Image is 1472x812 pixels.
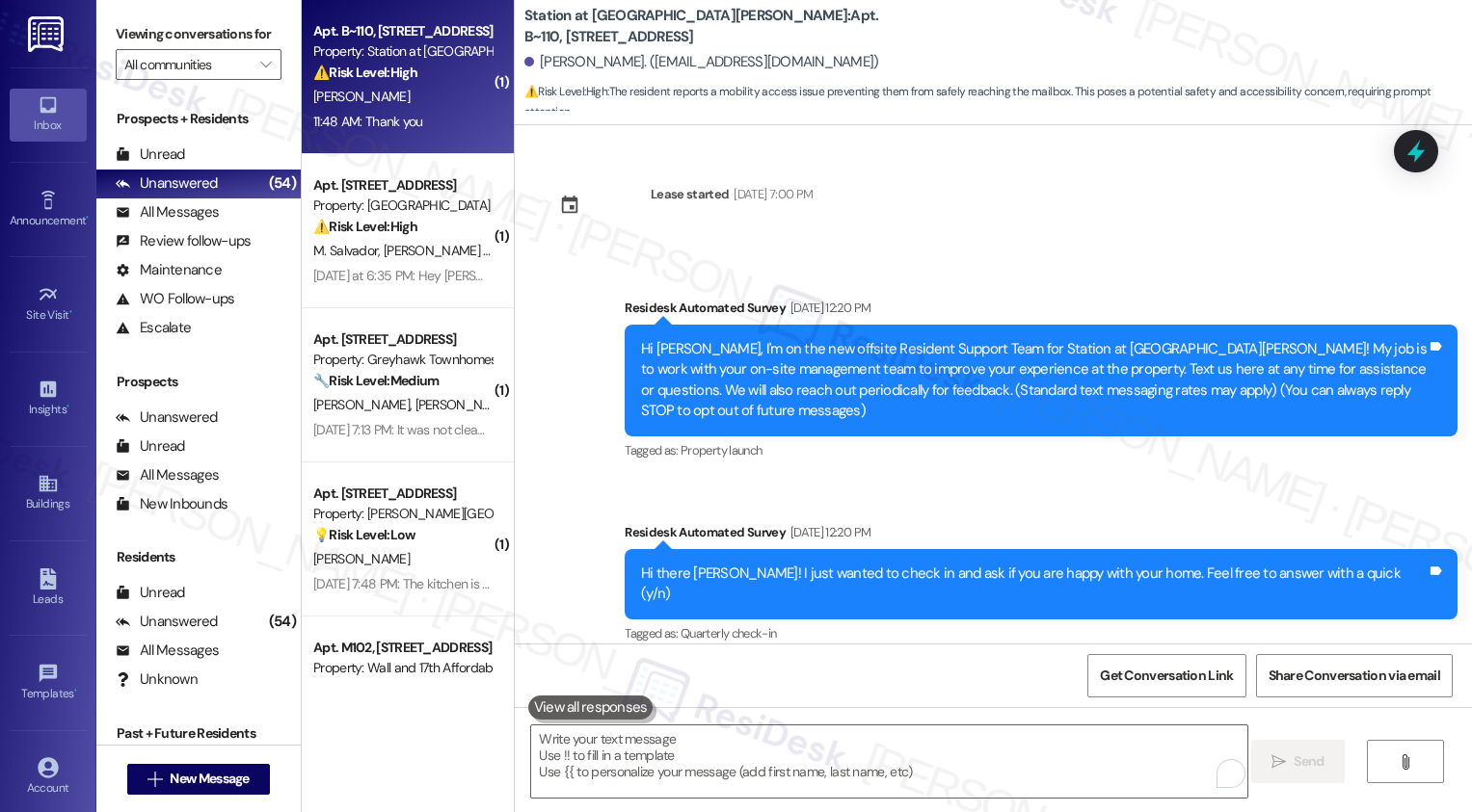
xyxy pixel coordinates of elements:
[313,504,492,524] div: Property: [PERSON_NAME][GEOGRAPHIC_DATA]
[116,289,234,309] div: WO Follow-ups
[10,563,87,615] a: Leads
[10,278,87,330] a: Site Visit •
[116,612,218,632] div: Unanswered
[1100,666,1233,686] span: Get Conversation Link
[264,607,301,637] div: (54)
[313,638,492,658] div: Apt. M102, [STREET_ADDRESS]
[729,184,813,204] div: [DATE] 7:00 PM
[313,88,410,105] span: [PERSON_NAME]
[681,625,776,642] span: Quarterly check-in
[147,772,162,787] i: 
[681,442,762,458] span: Property launch
[116,231,251,251] div: Review follow-ups
[116,407,218,428] div: Unanswered
[96,109,301,129] div: Prospects + Residents
[10,467,87,519] a: Buildings
[313,658,492,678] div: Property: Wall and 17th Affordable
[313,218,417,235] strong: ⚠️ Risk Level: High
[313,64,417,81] strong: ⚠️ Risk Level: High
[313,550,410,567] span: [PERSON_NAME]
[786,298,870,318] div: [DATE] 12:20 PM
[625,298,1458,325] div: Residesk Automated Survey
[1251,740,1345,783] button: Send
[524,84,607,99] strong: ⚠️ Risk Level: High
[313,196,492,216] div: Property: [GEOGRAPHIC_DATA]
[1271,754,1286,770] i: 
[74,684,77,697] span: •
[641,563,1427,605] div: Hi there [PERSON_NAME]! I just wanted to check in and ask if you are happy with your home. Feel f...
[96,372,301,392] div: Prospects
[625,436,1458,464] div: Tagged as:
[313,267,1442,284] div: [DATE] at 6:35 PM: Hey [PERSON_NAME], I have a friend that wants to take over my lease if I end u...
[10,751,87,803] a: Account
[67,400,69,413] span: •
[69,305,72,319] span: •
[116,494,227,514] div: New Inbounds
[116,202,219,223] div: All Messages
[116,260,222,280] div: Maintenance
[313,41,492,62] div: Property: Station at [GEOGRAPHIC_DATA][PERSON_NAME]
[260,57,271,72] i: 
[313,372,439,389] strong: 🔧 Risk Level: Medium
[524,82,1472,123] span: : The resident reports a mobility access issue preventing them from safely reaching the mailbox. ...
[313,242,384,259] span: M. Salvador
[10,373,87,425] a: Insights •
[116,465,219,485] div: All Messages
[1398,754,1412,770] i: 
[313,329,492,350] div: Apt. [STREET_ADDRESS]
[313,526,415,543] strong: 💡 Risk Level: Low
[170,769,249,789] span: New Message
[313,484,492,504] div: Apt. [STREET_ADDRESS]
[116,641,219,661] div: All Messages
[116,436,185,457] div: Unread
[625,619,1458,647] div: Tagged as:
[313,113,423,130] div: 11:48 AM: Thank you
[124,49,251,80] input: All communities
[264,169,301,198] div: (54)
[96,723,301,744] div: Past + Future Residents
[28,16,67,52] img: ResiDesk Logo
[10,657,87,709] a: Templates •
[10,89,87,141] a: Inbox
[415,396,511,413] span: [PERSON_NAME]
[641,339,1427,422] div: Hi [PERSON_NAME], I'm on the new offsite Resident Support Team for Station at [GEOGRAPHIC_DATA][P...
[1294,751,1324,772] span: Send
[531,725,1247,798] textarea: To enrich screen reader interactions, please activate Accessibility in Grammarly extension settings
[313,396,415,413] span: [PERSON_NAME]
[116,19,281,49] label: Viewing conversations for
[96,547,301,567] div: Residents
[116,144,185,165] div: Unread
[116,583,185,603] div: Unread
[384,242,522,259] span: [PERSON_NAME] Scalzer
[1256,654,1453,697] button: Share Conversation via email
[524,6,910,47] b: Station at [GEOGRAPHIC_DATA][PERSON_NAME]: Apt. B~110, [STREET_ADDRESS]
[313,175,492,196] div: Apt. [STREET_ADDRESS]
[313,421,589,438] div: [DATE] 7:13 PM: It was not cleaned [DATE] the 28th
[1269,666,1440,686] span: Share Conversation via email
[524,52,879,72] div: [PERSON_NAME]. ([EMAIL_ADDRESS][DOMAIN_NAME])
[313,21,492,41] div: Apt. B~110, [STREET_ADDRESS]
[127,764,270,795] button: New Message
[786,522,870,542] div: [DATE] 12:20 PM
[625,522,1458,549] div: Residesk Automated Survey
[313,350,492,370] div: Property: Greyhawk Townhomes
[1087,654,1245,697] button: Get Conversation Link
[116,173,218,194] div: Unanswered
[651,184,730,204] div: Lease started
[116,318,191,338] div: Escalate
[116,669,198,690] div: Unknown
[86,211,89,224] span: •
